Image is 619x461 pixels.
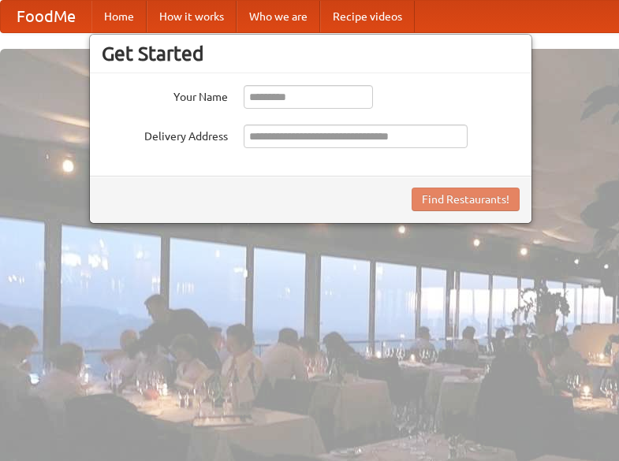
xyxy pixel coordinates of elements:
[147,1,237,32] a: How it works
[102,85,228,105] label: Your Name
[1,1,91,32] a: FoodMe
[320,1,415,32] a: Recipe videos
[91,1,147,32] a: Home
[102,125,228,144] label: Delivery Address
[237,1,320,32] a: Who we are
[102,42,520,65] h3: Get Started
[412,188,520,211] button: Find Restaurants!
